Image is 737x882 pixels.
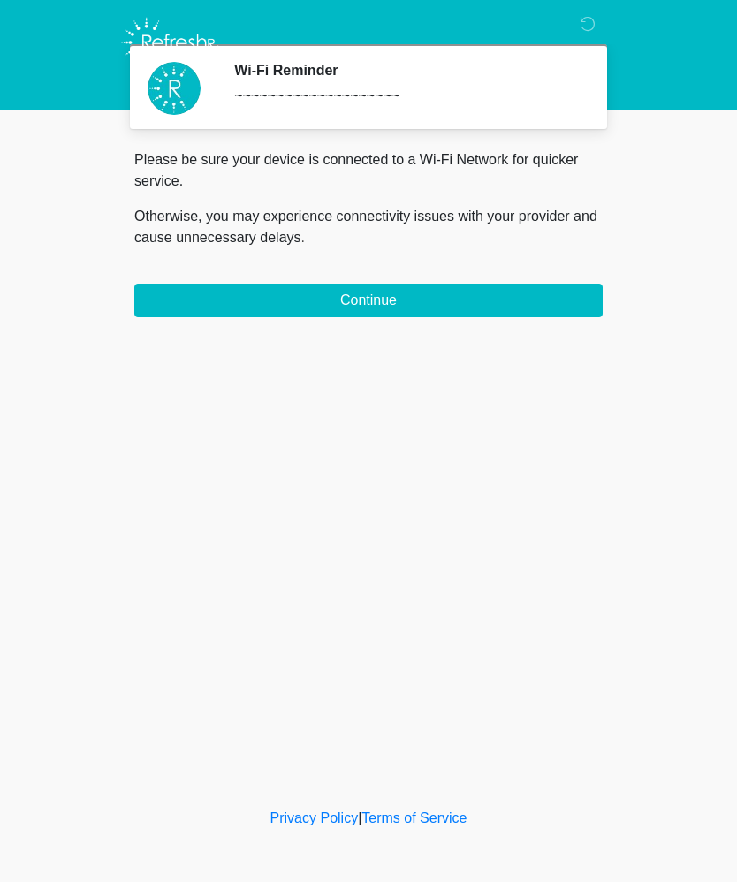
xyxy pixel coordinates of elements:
button: Continue [134,284,603,317]
span: . [301,230,305,245]
img: Agent Avatar [148,62,201,115]
a: Terms of Service [361,810,467,825]
img: Refresh RX Logo [117,13,224,72]
div: ~~~~~~~~~~~~~~~~~~~~ [234,86,576,107]
p: Otherwise, you may experience connectivity issues with your provider and cause unnecessary delays [134,206,603,248]
a: Privacy Policy [270,810,359,825]
p: Please be sure your device is connected to a Wi-Fi Network for quicker service. [134,149,603,192]
a: | [358,810,361,825]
